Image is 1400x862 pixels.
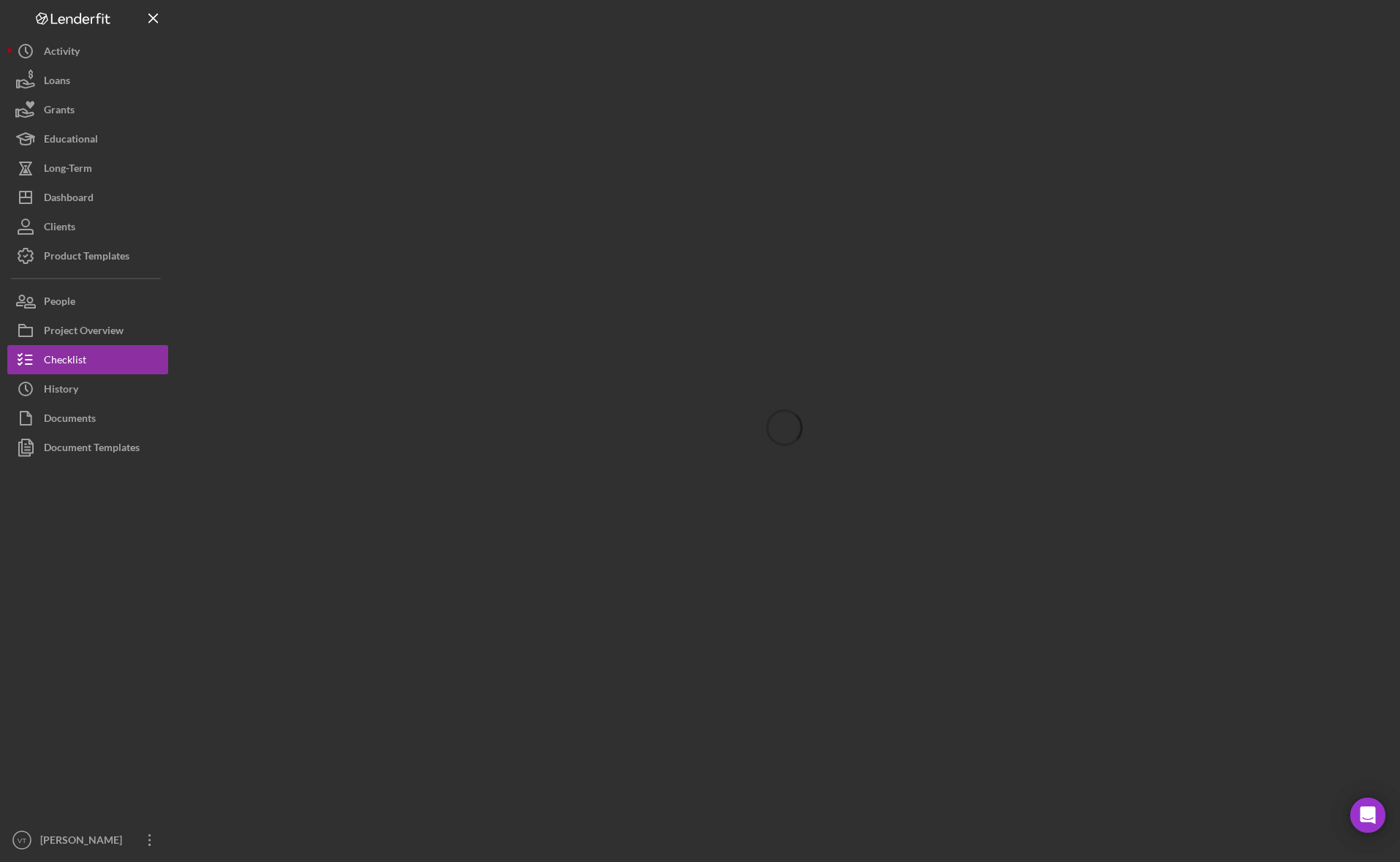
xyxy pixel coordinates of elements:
[44,66,70,99] div: Loans
[44,316,124,349] div: Project Overview
[7,66,168,95] button: Loans
[7,433,168,462] button: Document Templates
[44,95,75,128] div: Grants
[44,212,75,245] div: Clients
[44,154,92,186] div: Long-Term
[7,287,168,316] button: People
[44,433,140,466] div: Document Templates
[7,345,168,374] button: Checklist
[44,37,80,69] div: Activity
[44,241,129,274] div: Product Templates
[18,836,26,844] text: VT
[7,241,168,271] button: Product Templates
[7,404,168,433] button: Documents
[7,316,168,345] button: Project Overview
[44,345,86,378] div: Checklist
[7,95,168,124] button: Grants
[7,825,168,855] button: VT[PERSON_NAME]
[44,124,98,157] div: Educational
[44,374,78,407] div: History
[44,287,75,320] div: People
[7,154,168,183] button: Long-Term
[37,825,132,858] div: [PERSON_NAME]
[44,183,94,216] div: Dashboard
[7,37,168,66] button: Activity
[44,404,96,436] div: Documents
[7,183,168,212] button: Dashboard
[7,212,168,241] button: Clients
[7,374,168,404] button: History
[1350,798,1385,833] div: Open Intercom Messenger
[7,124,168,154] button: Educational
